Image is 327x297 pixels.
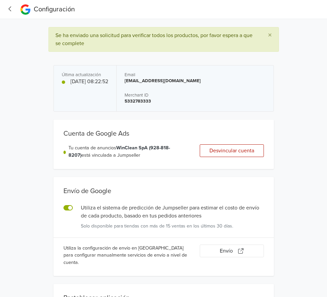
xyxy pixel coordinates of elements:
h5: Envío de Google [63,187,264,195]
div: Tu cuenta de anuncios está vinculada a Jumpseller [68,144,192,159]
h5: Email [125,72,191,78]
p: Utiliza el sistema de predicción de Jumpseller para estimar el costo de envío de cada producto, b... [81,204,264,220]
strong: WinClean SpA (928-818-8207) [68,145,170,158]
span: × [268,30,272,40]
p: Solo disponible para tiendas con más de 15 ventas en los últimos 30 días. [81,222,264,230]
p: [EMAIL_ADDRESS][DOMAIN_NAME] [125,78,191,84]
p: 5332783333 [125,98,191,105]
button: Envío [200,245,264,257]
button: Desvincular cuenta [200,144,264,157]
p: Utiliza la configuración de envío en [GEOGRAPHIC_DATA] para configurar manualmente servicios de e... [63,245,192,266]
h5: Merchant ID [125,93,191,98]
span: Configuración [34,5,75,13]
h5: Última actualización [62,72,108,78]
button: Close [261,27,279,43]
div: Se ha enviado una solicitud para verificar todos los productos, por favor espera a que se complete [48,27,279,52]
span: [DATE] 08:22:52 [70,78,108,86]
h5: Cuenta de Google Ads [63,130,264,138]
